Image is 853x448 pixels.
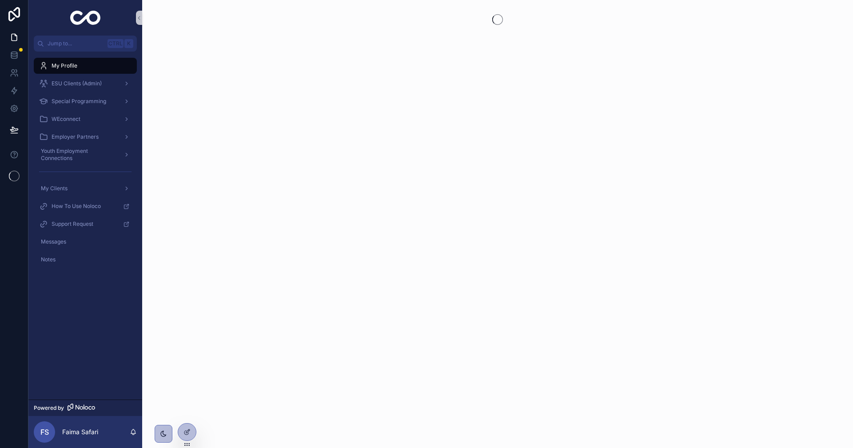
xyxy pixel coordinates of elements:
span: My Profile [52,62,77,69]
a: Powered by [28,400,142,416]
span: How To Use Noloco [52,203,101,210]
a: WEconnect [34,111,137,127]
span: My Clients [41,185,68,192]
span: K [125,40,132,47]
span: Messages [41,238,66,245]
span: Ctrl [108,39,124,48]
a: Employer Partners [34,129,137,145]
a: My Profile [34,58,137,74]
a: ESU Clients (Admin) [34,76,137,92]
div: scrollable content [28,52,142,279]
a: Special Programming [34,93,137,109]
span: Notes [41,256,56,263]
span: Employer Partners [52,133,99,140]
a: Youth Employment Connections [34,147,137,163]
span: Support Request [52,220,93,228]
span: WEconnect [52,116,80,123]
a: My Clients [34,180,137,196]
p: Faima Safari [62,428,98,436]
span: Jump to... [48,40,104,47]
button: Jump to...CtrlK [34,36,137,52]
span: FS [40,427,49,437]
span: Powered by [34,404,64,412]
span: Youth Employment Connections [41,148,116,162]
a: How To Use Noloco [34,198,137,214]
a: Notes [34,252,137,268]
span: Special Programming [52,98,106,105]
a: Support Request [34,216,137,232]
a: Messages [34,234,137,250]
span: ESU Clients (Admin) [52,80,102,87]
img: App logo [70,11,101,25]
